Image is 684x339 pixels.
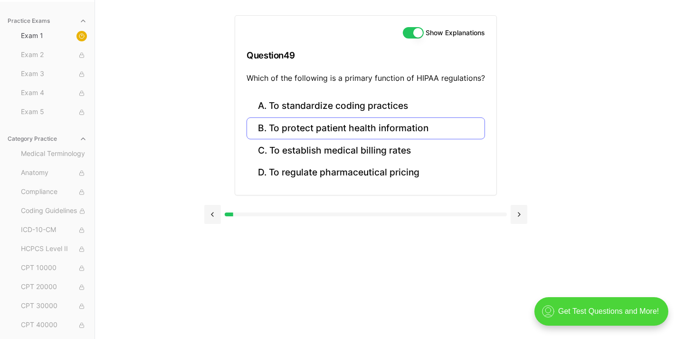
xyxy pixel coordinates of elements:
[526,292,684,339] iframe: portal-trigger
[17,242,91,257] button: HCPCS Level II
[21,149,87,159] span: Medical Terminology
[17,165,91,181] button: Anatomy
[17,146,91,162] button: Medical Terminology
[17,184,91,200] button: Compliance
[21,31,87,41] span: Exam 1
[17,318,91,333] button: CPT 40000
[21,107,87,117] span: Exam 5
[17,86,91,101] button: Exam 4
[247,162,485,184] button: D. To regulate pharmaceutical pricing
[21,225,87,235] span: ICD-10-CM
[17,67,91,82] button: Exam 3
[17,280,91,295] button: CPT 20000
[17,29,91,44] button: Exam 1
[21,282,87,292] span: CPT 20000
[17,105,91,120] button: Exam 5
[247,41,485,69] h3: Question 49
[21,50,87,60] span: Exam 2
[247,72,485,84] p: Which of the following is a primary function of HIPAA regulations?
[21,301,87,311] span: CPT 30000
[21,320,87,330] span: CPT 40000
[21,206,87,216] span: Coding Guidelines
[21,187,87,197] span: Compliance
[21,168,87,178] span: Anatomy
[21,244,87,254] span: HCPCS Level II
[21,263,87,273] span: CPT 10000
[4,13,91,29] button: Practice Exams
[247,117,485,140] button: B. To protect patient health information
[17,48,91,63] button: Exam 2
[247,95,485,117] button: A. To standardize coding practices
[17,299,91,314] button: CPT 30000
[426,29,485,36] label: Show Explanations
[21,88,87,98] span: Exam 4
[17,203,91,219] button: Coding Guidelines
[17,261,91,276] button: CPT 10000
[17,223,91,238] button: ICD-10-CM
[4,131,91,146] button: Category Practice
[21,69,87,79] span: Exam 3
[247,139,485,162] button: C. To establish medical billing rates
